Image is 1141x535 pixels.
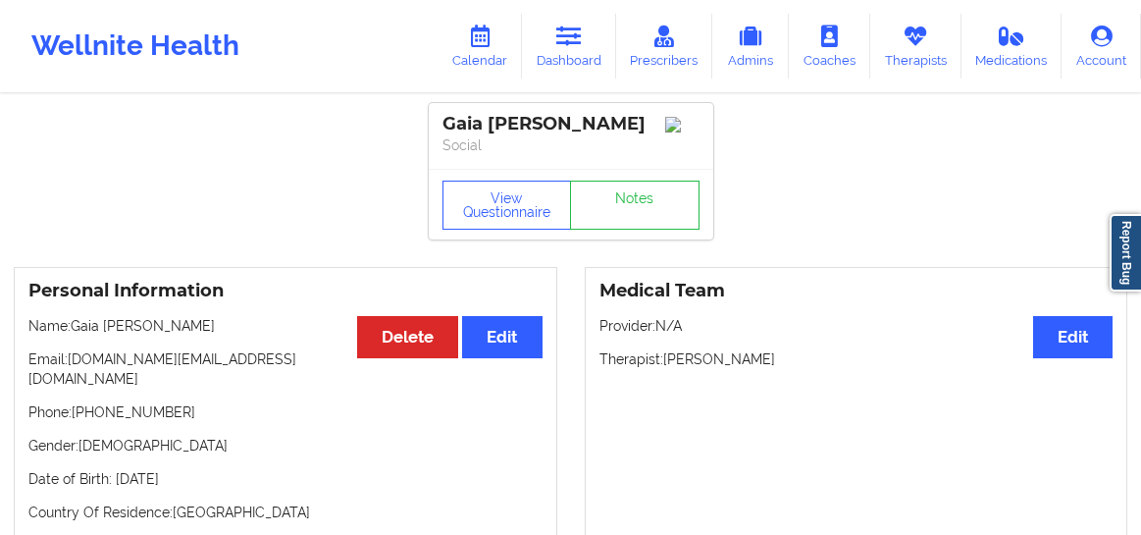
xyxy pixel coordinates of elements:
[870,14,961,79] a: Therapists
[665,117,700,133] img: Image%2Fplaceholer-image.png
[28,316,543,336] p: Name: Gaia [PERSON_NAME]
[789,14,870,79] a: Coaches
[442,113,700,135] div: Gaia [PERSON_NAME]
[442,135,700,155] p: Social
[28,469,543,489] p: Date of Birth: [DATE]
[28,280,543,302] h3: Personal Information
[442,181,572,230] button: View Questionnaire
[1110,214,1141,292] a: Report Bug
[712,14,789,79] a: Admins
[616,14,713,79] a: Prescribers
[28,503,543,522] p: Country Of Residence: [GEOGRAPHIC_DATA]
[522,14,616,79] a: Dashboard
[599,316,1114,336] p: Provider: N/A
[462,316,542,358] button: Edit
[1033,316,1113,358] button: Edit
[599,280,1114,302] h3: Medical Team
[28,349,543,389] p: Email: [DOMAIN_NAME][EMAIL_ADDRESS][DOMAIN_NAME]
[357,316,458,358] button: Delete
[570,181,700,230] a: Notes
[28,436,543,455] p: Gender: [DEMOGRAPHIC_DATA]
[1062,14,1141,79] a: Account
[599,349,1114,369] p: Therapist: [PERSON_NAME]
[438,14,522,79] a: Calendar
[28,402,543,422] p: Phone: [PHONE_NUMBER]
[961,14,1063,79] a: Medications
